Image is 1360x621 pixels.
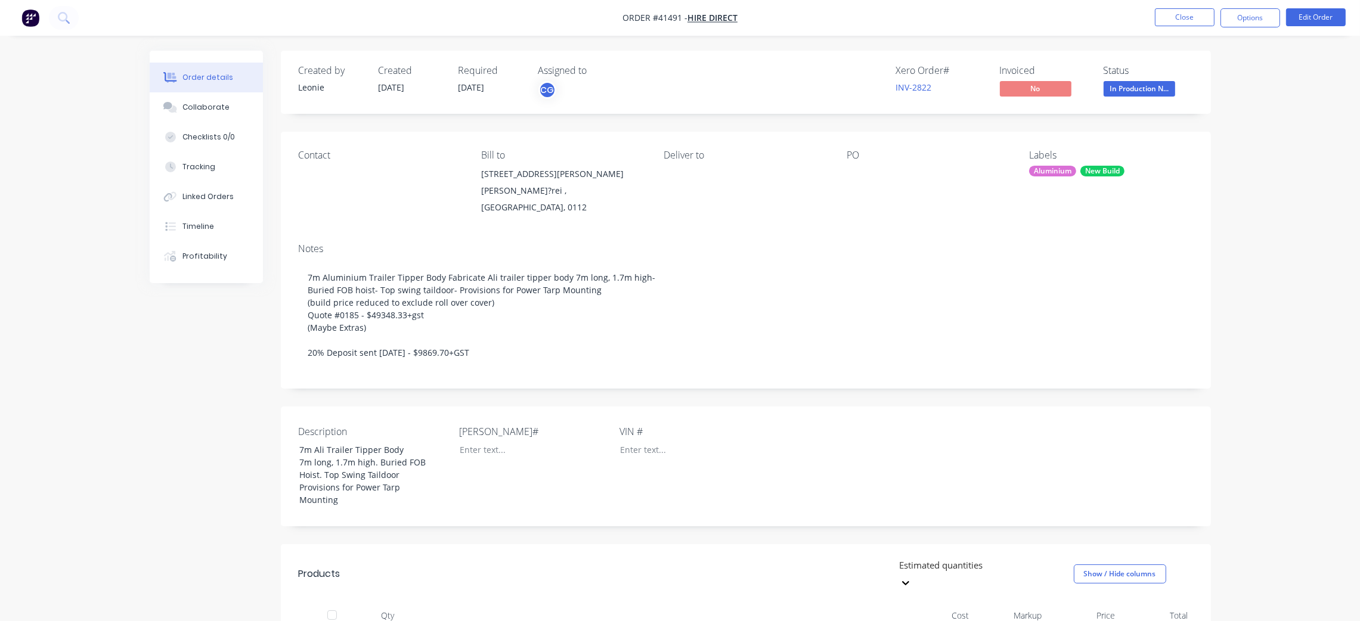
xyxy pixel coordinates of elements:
[538,81,556,99] button: CG
[150,152,263,182] button: Tracking
[1104,81,1175,99] button: In Production N...
[299,81,364,94] div: Leonie
[182,251,227,262] div: Profitability
[664,150,827,161] div: Deliver to
[150,182,263,212] button: Linked Orders
[1155,8,1215,26] button: Close
[150,92,263,122] button: Collaborate
[299,424,448,439] label: Description
[459,424,608,439] label: [PERSON_NAME]#
[481,182,645,216] div: [PERSON_NAME]?rei , [GEOGRAPHIC_DATA], 0112
[1029,166,1076,176] div: Aluminium
[459,82,485,93] span: [DATE]
[290,441,439,508] div: 7m Ali Trailer Tipper Body 7m long, 1.7m high. Buried FOB Hoist. Top Swing Taildoor Provisions fo...
[182,72,233,83] div: Order details
[182,132,235,142] div: Checklists 0/0
[150,63,263,92] button: Order details
[379,82,405,93] span: [DATE]
[1074,564,1166,583] button: Show / Hide columns
[1000,65,1089,76] div: Invoiced
[896,82,932,93] a: INV-2822
[21,9,39,27] img: Factory
[1080,166,1124,176] div: New Build
[459,65,524,76] div: Required
[299,567,340,581] div: Products
[481,150,645,161] div: Bill to
[1104,65,1193,76] div: Status
[687,13,738,24] a: Hire Direct
[538,65,658,76] div: Assigned to
[150,122,263,152] button: Checklists 0/0
[182,191,234,202] div: Linked Orders
[481,166,645,216] div: [STREET_ADDRESS][PERSON_NAME][PERSON_NAME]?rei , [GEOGRAPHIC_DATA], 0112
[1029,150,1192,161] div: Labels
[1286,8,1346,26] button: Edit Order
[299,65,364,76] div: Created by
[1104,81,1175,96] span: In Production N...
[150,212,263,241] button: Timeline
[1220,8,1280,27] button: Options
[182,221,214,232] div: Timeline
[299,150,462,161] div: Contact
[150,241,263,271] button: Profitability
[896,65,986,76] div: Xero Order #
[1000,81,1071,96] span: No
[299,259,1193,371] div: 7m Aluminium Trailer Tipper Body Fabricate Ali trailer tipper body 7m long, 1.7m high- Buried FOB...
[299,243,1193,254] div: Notes
[622,13,687,24] span: Order #41491 -
[379,65,444,76] div: Created
[847,150,1010,161] div: PO
[182,162,215,172] div: Tracking
[182,102,230,113] div: Collaborate
[481,166,645,182] div: [STREET_ADDRESS][PERSON_NAME]
[619,424,769,439] label: VIN #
